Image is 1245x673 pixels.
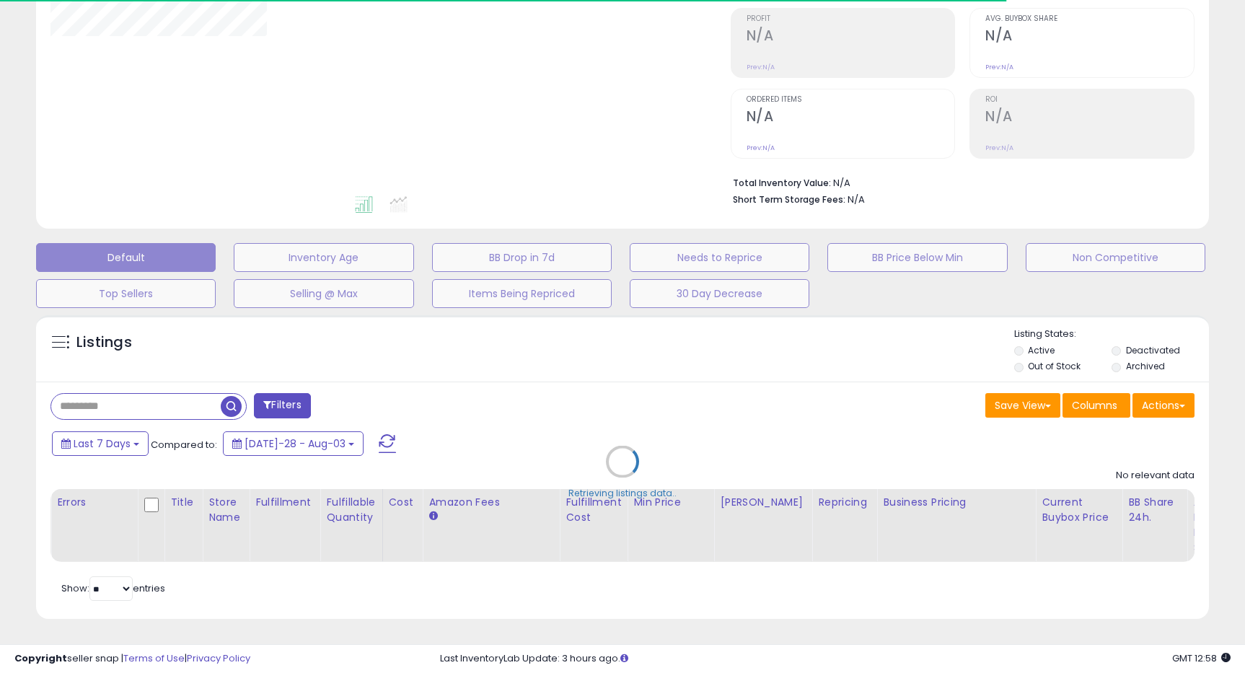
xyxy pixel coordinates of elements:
span: N/A [848,193,865,206]
button: BB Price Below Min [827,243,1007,272]
h2: N/A [985,27,1194,47]
a: Privacy Policy [187,651,250,665]
button: Needs to Reprice [630,243,809,272]
small: Prev: N/A [985,144,1013,152]
a: Terms of Use [123,651,185,665]
div: seller snap | | [14,652,250,666]
button: Non Competitive [1026,243,1205,272]
strong: Copyright [14,651,67,665]
span: Profit [747,15,955,23]
span: 2025-08-11 12:58 GMT [1172,651,1231,665]
h2: N/A [747,108,955,128]
h2: N/A [985,108,1194,128]
small: Prev: N/A [747,144,775,152]
small: Prev: N/A [985,63,1013,71]
h2: N/A [747,27,955,47]
b: Short Term Storage Fees: [733,193,845,206]
button: Top Sellers [36,279,216,308]
button: Default [36,243,216,272]
button: Items Being Repriced [432,279,612,308]
button: Inventory Age [234,243,413,272]
button: 30 Day Decrease [630,279,809,308]
small: Prev: N/A [747,63,775,71]
i: Click here to read more about un-synced listings. [620,654,628,663]
span: Avg. Buybox Share [985,15,1194,23]
b: Total Inventory Value: [733,177,831,189]
div: Last InventoryLab Update: 3 hours ago. [440,652,1231,666]
div: Retrieving listings data.. [568,487,677,500]
li: N/A [733,173,1184,190]
button: Selling @ Max [234,279,413,308]
span: Ordered Items [747,96,955,104]
button: BB Drop in 7d [432,243,612,272]
span: ROI [985,96,1194,104]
